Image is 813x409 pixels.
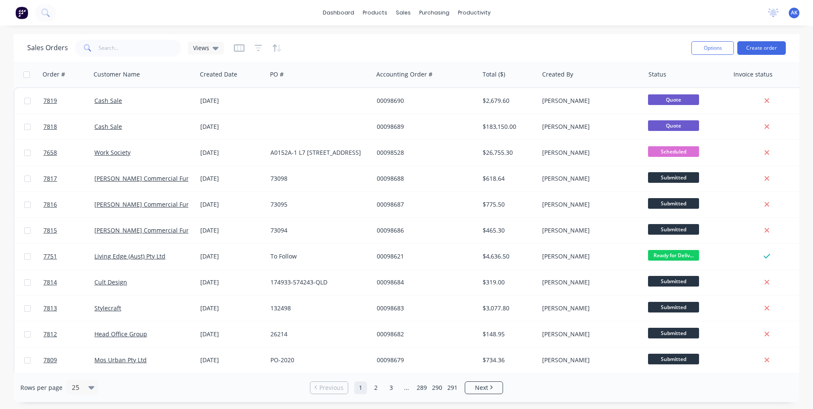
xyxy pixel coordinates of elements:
div: 00098688 [377,174,471,183]
input: Search... [99,40,182,57]
div: [PERSON_NAME] [542,200,637,209]
div: 00098687 [377,200,471,209]
a: [PERSON_NAME] Commercial Furniture [94,174,206,182]
a: 7812 [43,321,94,347]
span: 7819 [43,97,57,105]
a: Head Office Group [94,330,147,338]
span: Scheduled [648,146,699,157]
div: [DATE] [200,97,264,105]
div: purchasing [415,6,454,19]
div: [DATE] [200,278,264,287]
div: [DATE] [200,148,264,157]
span: Rows per page [20,383,63,392]
div: 00098690 [377,97,471,105]
div: [PERSON_NAME] [542,252,637,261]
a: dashboard [318,6,358,19]
a: Work Society [94,148,131,156]
a: Jump forward [400,381,413,394]
a: Page 2 [370,381,382,394]
span: Quote [648,94,699,105]
span: 7813 [43,304,57,312]
div: 00098683 [377,304,471,312]
div: $775.50 [483,200,532,209]
div: productivity [454,6,495,19]
div: Customer Name [94,70,140,79]
a: [PERSON_NAME] Commercial Furniture [94,200,206,208]
div: $3,077.80 [483,304,532,312]
div: $148.95 [483,330,532,338]
div: [DATE] [200,226,264,235]
span: 7815 [43,226,57,235]
button: Create order [737,41,786,55]
a: Cult Design [94,278,127,286]
a: 7815 [43,218,94,243]
div: [PERSON_NAME] [542,122,637,131]
div: PO # [270,70,284,79]
a: Page 3 [385,381,398,394]
div: [PERSON_NAME] [542,97,637,105]
div: [DATE] [200,330,264,338]
div: products [358,6,392,19]
span: Ready for Deliv... [648,250,699,261]
span: AK [791,9,798,17]
div: 73094 [270,226,365,235]
a: 7818 [43,114,94,139]
div: To Follow [270,252,365,261]
a: Mos Urban Pty Ltd [94,356,147,364]
a: Next page [465,383,503,392]
span: Views [193,43,209,52]
span: 7816 [43,200,57,209]
div: [DATE] [200,252,264,261]
div: [DATE] [200,174,264,183]
span: Quote [648,120,699,131]
div: PO-2020 [270,356,365,364]
div: A0152A-1 L7 [STREET_ADDRESS] [270,148,365,157]
div: sales [392,6,415,19]
div: $183,150.00 [483,122,532,131]
div: $734.36 [483,356,532,364]
a: Page 291 [446,381,459,394]
a: Cash Sale [94,97,122,105]
span: Submitted [648,302,699,312]
a: Cash Sale [94,122,122,131]
span: Previous [319,383,344,392]
a: 7814 [43,270,94,295]
div: Created By [542,70,573,79]
a: 7751 [43,244,94,269]
a: 7658 [43,140,94,165]
span: Submitted [648,354,699,364]
a: 7817 [43,166,94,191]
div: [PERSON_NAME] [542,148,637,157]
div: $465.30 [483,226,532,235]
span: 7658 [43,148,57,157]
a: Page 289 [415,381,428,394]
span: Submitted [648,328,699,338]
div: Status [648,70,666,79]
span: Submitted [648,198,699,209]
div: Invoice status [733,70,773,79]
div: 73095 [270,200,365,209]
div: Total ($) [483,70,505,79]
span: Next [475,383,488,392]
a: 7816 [43,192,94,217]
div: Created Date [200,70,237,79]
div: Accounting Order # [376,70,432,79]
a: Previous page [310,383,348,392]
div: 00098528 [377,148,471,157]
a: 7819 [43,88,94,114]
h1: Sales Orders [27,44,68,52]
div: Order # [43,70,65,79]
div: 26214 [270,330,365,338]
div: 00098621 [377,252,471,261]
div: $618.64 [483,174,532,183]
div: [PERSON_NAME] [542,174,637,183]
div: $2,679.60 [483,97,532,105]
div: [PERSON_NAME] [542,226,637,235]
ul: Pagination [307,381,506,394]
div: [PERSON_NAME] [542,356,637,364]
span: Submitted [648,224,699,235]
span: Submitted [648,172,699,183]
span: Submitted [648,276,699,287]
a: Page 290 [431,381,443,394]
button: Options [691,41,734,55]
